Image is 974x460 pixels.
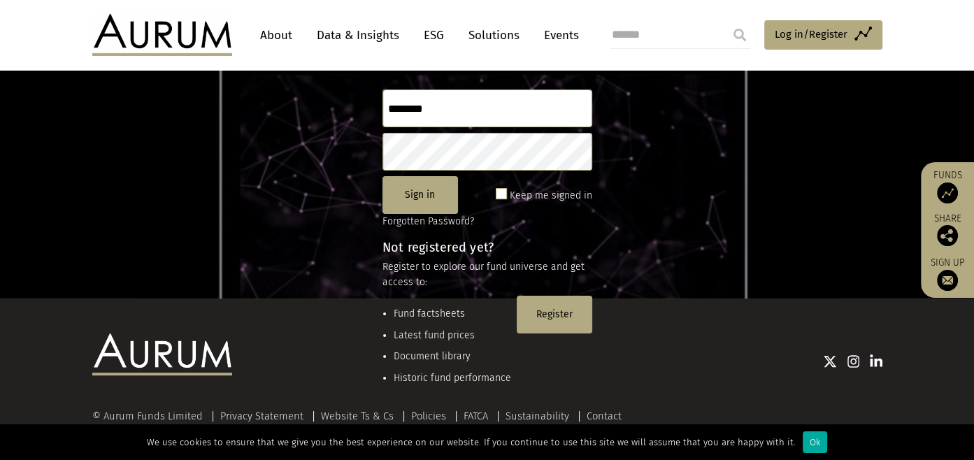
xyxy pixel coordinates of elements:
[92,14,232,56] img: Aurum
[823,354,837,368] img: Twitter icon
[382,259,592,291] p: Register to explore our fund universe and get access to:
[382,215,474,227] a: Forgotten Password?
[928,214,967,246] div: Share
[464,410,488,422] a: FATCA
[587,410,622,422] a: Contact
[92,410,882,453] div: This website is operated by Aurum Funds Limited, authorised and regulated by the Financial Conduc...
[928,257,967,291] a: Sign up
[764,20,882,50] a: Log in/Register
[506,410,569,422] a: Sustainability
[928,169,967,203] a: Funds
[937,270,958,291] img: Sign up to our newsletter
[803,431,827,453] div: Ok
[937,182,958,203] img: Access Funds
[310,22,406,48] a: Data & Insights
[417,22,451,48] a: ESG
[92,411,210,422] div: © Aurum Funds Limited
[382,241,592,254] h4: Not registered yet?
[537,22,579,48] a: Events
[92,333,232,375] img: Aurum Logo
[394,306,511,322] li: Fund factsheets
[870,354,882,368] img: Linkedin icon
[937,225,958,246] img: Share this post
[461,22,527,48] a: Solutions
[321,410,394,422] a: Website Ts & Cs
[253,22,299,48] a: About
[382,176,458,214] button: Sign in
[775,26,847,43] span: Log in/Register
[510,187,592,204] label: Keep me signed in
[220,410,303,422] a: Privacy Statement
[411,410,446,422] a: Policies
[726,21,754,49] input: Submit
[517,296,592,333] button: Register
[847,354,860,368] img: Instagram icon
[394,328,511,343] li: Latest fund prices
